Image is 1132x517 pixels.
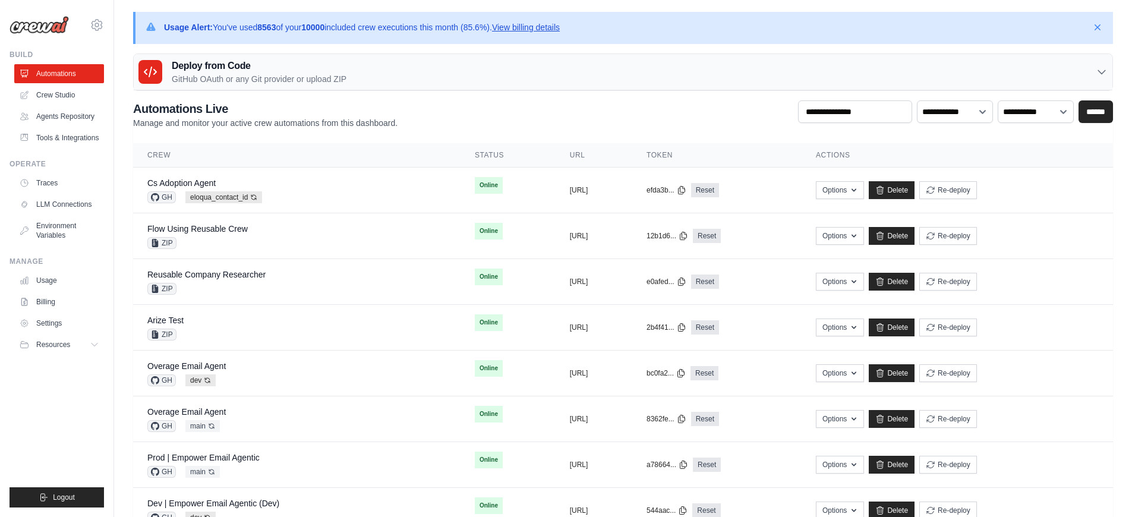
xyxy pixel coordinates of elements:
button: Options [816,181,864,199]
a: Reset [691,320,719,335]
a: Reusable Company Researcher [147,270,266,279]
button: Options [816,364,864,382]
strong: Usage Alert: [164,23,213,32]
a: Tools & Integrations [14,128,104,147]
a: Settings [14,314,104,333]
p: Manage and monitor your active crew automations from this dashboard. [133,117,398,129]
a: Overage Email Agent [147,361,226,371]
a: Delete [869,273,915,291]
button: efda3b... [647,185,686,195]
a: LLM Connections [14,195,104,214]
strong: 8563 [257,23,276,32]
span: GH [147,466,176,478]
th: Crew [133,143,461,168]
button: Re-deploy [919,227,977,245]
img: Logo [10,16,69,34]
span: eloqua_contact_id [185,191,262,203]
span: Online [475,314,503,331]
a: Reset [691,183,719,197]
span: Online [475,452,503,468]
th: URL [556,143,632,168]
p: GitHub OAuth or any Git provider or upload ZIP [172,73,346,85]
th: Actions [802,143,1113,168]
a: Traces [14,174,104,193]
button: Re-deploy [919,319,977,336]
a: Crew Studio [14,86,104,105]
a: Delete [869,227,915,245]
button: Re-deploy [919,410,977,428]
a: Delete [869,364,915,382]
p: You've used of your included crew executions this month (85.6%). [164,21,560,33]
a: Reset [691,412,719,426]
a: Cs Adoption Agent [147,178,216,188]
button: Options [816,456,864,474]
button: Re-deploy [919,273,977,291]
button: Options [816,227,864,245]
button: 544aac... [647,506,688,515]
a: Environment Variables [14,216,104,245]
a: Delete [869,319,915,336]
a: Reset [693,458,721,472]
button: 2b4f41... [647,323,686,332]
button: 8362fe... [647,414,686,424]
div: Manage [10,257,104,266]
span: Online [475,406,503,423]
button: e0afed... [647,277,686,286]
button: Re-deploy [919,181,977,199]
span: dev [185,374,216,386]
button: Logout [10,487,104,507]
span: ZIP [147,237,176,249]
span: Logout [53,493,75,502]
button: Options [816,410,864,428]
a: Flow Using Reusable Crew [147,224,248,234]
a: Delete [869,181,915,199]
a: Overage Email Agent [147,407,226,417]
a: Reset [690,366,718,380]
span: Online [475,177,503,194]
th: Status [461,143,556,168]
h2: Automations Live [133,100,398,117]
strong: 10000 [301,23,324,32]
button: Options [816,273,864,291]
button: Options [816,319,864,336]
span: Online [475,497,503,514]
button: a78664... [647,460,688,469]
span: Online [475,269,503,285]
span: GH [147,374,176,386]
a: Agents Repository [14,107,104,126]
a: View billing details [492,23,560,32]
a: Dev | Empower Email Agentic (Dev) [147,499,279,508]
span: main [185,466,220,478]
span: GH [147,420,176,432]
button: 12b1d6... [647,231,688,241]
span: main [185,420,220,432]
button: Re-deploy [919,456,977,474]
th: Token [632,143,802,168]
span: Online [475,223,503,239]
span: ZIP [147,283,176,295]
span: Online [475,360,503,377]
span: Resources [36,340,70,349]
span: GH [147,191,176,203]
a: Billing [14,292,104,311]
button: Re-deploy [919,364,977,382]
a: Reset [693,229,721,243]
a: Usage [14,271,104,290]
div: Build [10,50,104,59]
button: Resources [14,335,104,354]
h3: Deploy from Code [172,59,346,73]
a: Arize Test [147,316,184,325]
div: Operate [10,159,104,169]
a: Reset [691,275,719,289]
a: Automations [14,64,104,83]
a: Delete [869,410,915,428]
a: Prod | Empower Email Agentic [147,453,260,462]
span: ZIP [147,329,176,341]
a: Delete [869,456,915,474]
button: bc0fa2... [647,368,686,378]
